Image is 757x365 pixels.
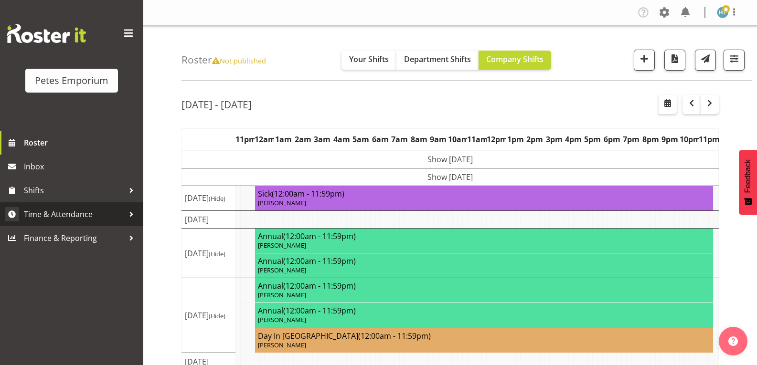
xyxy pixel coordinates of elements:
[258,231,710,241] h4: Annual
[182,278,235,353] td: [DATE]
[506,128,525,150] th: 1pm
[680,128,699,150] th: 10pm
[371,128,390,150] th: 6am
[182,228,235,278] td: [DATE]
[396,51,479,70] button: Department Shifts
[255,128,274,150] th: 12am
[283,256,356,266] span: (12:00am - 11:59pm)
[695,50,716,71] button: Send a list of all shifts for the selected filtered period to all rostered employees.
[258,331,710,341] h4: Day In [GEOGRAPHIC_DATA]
[24,231,124,245] span: Finance & Reporting
[717,7,728,18] img: helena-tomlin701.jpg
[258,341,306,349] span: [PERSON_NAME]
[24,183,124,198] span: Shifts
[209,194,225,203] span: (Hide)
[479,51,551,70] button: Company Shifts
[24,207,124,221] span: Time & Attendance
[622,128,641,150] th: 7pm
[659,95,677,114] button: Select a specific date within the roster.
[583,128,602,150] th: 5pm
[209,312,225,320] span: (Hide)
[258,315,306,324] span: [PERSON_NAME]
[728,336,738,346] img: help-xxl-2.png
[467,128,486,150] th: 11am
[564,128,583,150] th: 4pm
[212,56,266,65] span: Not published
[661,128,680,150] th: 9pm
[641,128,660,150] th: 8pm
[724,50,745,71] button: Filter Shifts
[258,266,306,274] span: [PERSON_NAME]
[313,128,332,150] th: 3am
[283,281,356,291] span: (12:00am - 11:59pm)
[258,281,710,291] h4: Annual
[634,50,655,71] button: Add a new shift
[486,54,544,64] span: Company Shifts
[390,128,409,150] th: 7am
[602,128,621,150] th: 6pm
[258,241,306,250] span: [PERSON_NAME]
[358,331,431,341] span: (12:00am - 11:59pm)
[744,159,752,193] span: Feedback
[272,188,344,199] span: (12:00am - 11:59pm)
[258,306,710,315] h4: Annual
[283,231,356,241] span: (12:00am - 11:59pm)
[448,128,467,150] th: 10am
[182,168,719,186] td: Show [DATE]
[181,98,252,111] h2: [DATE] - [DATE]
[428,128,448,150] th: 9am
[258,198,306,207] span: [PERSON_NAME]
[293,128,312,150] th: 2am
[209,250,225,258] span: (Hide)
[739,150,757,215] button: Feedback - Show survey
[182,150,719,168] td: Show [DATE]
[258,189,710,198] h4: Sick
[24,136,139,150] span: Roster
[258,256,710,266] h4: Annual
[699,128,718,150] th: 11pm
[409,128,428,150] th: 8am
[283,305,356,316] span: (12:00am - 11:59pm)
[181,54,266,65] h4: Roster
[352,128,371,150] th: 5am
[7,24,86,43] img: Rosterit website logo
[664,50,685,71] button: Download a PDF of the roster according to the set date range.
[274,128,293,150] th: 1am
[404,54,471,64] span: Department Shifts
[341,51,396,70] button: Your Shifts
[544,128,564,150] th: 3pm
[525,128,544,150] th: 2pm
[24,159,139,174] span: Inbox
[182,210,235,228] td: [DATE]
[35,73,108,88] div: Petes Emporium
[182,186,235,210] td: [DATE]
[235,128,255,150] th: 11pm
[487,128,506,150] th: 12pm
[258,291,306,299] span: [PERSON_NAME]
[349,54,389,64] span: Your Shifts
[332,128,351,150] th: 4am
